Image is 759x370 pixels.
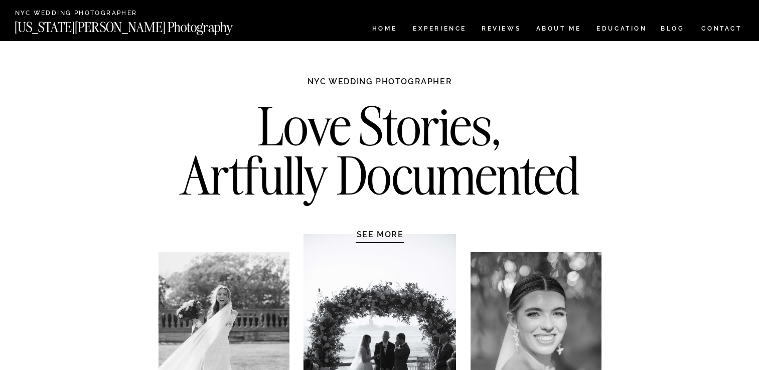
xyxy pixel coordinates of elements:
[661,26,685,34] a: BLOG
[595,26,648,34] a: EDUCATION
[286,76,474,96] h1: NYC WEDDING PHOTOGRAPHER
[482,26,519,34] a: REVIEWS
[536,26,581,34] a: ABOUT ME
[370,26,399,34] a: HOME
[15,10,166,18] a: NYC Wedding Photographer
[333,229,428,239] a: SEE MORE
[15,21,266,29] a: [US_STATE][PERSON_NAME] Photography
[413,26,466,34] a: Experience
[701,23,742,34] a: CONTACT
[170,102,590,207] h2: Love Stories, Artfully Documented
